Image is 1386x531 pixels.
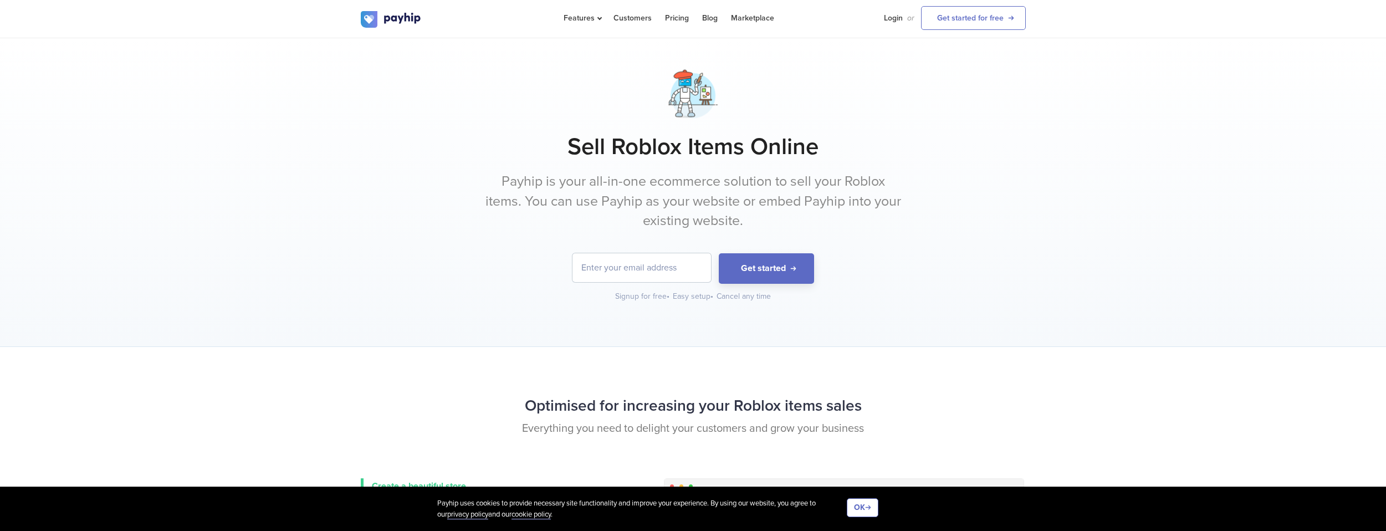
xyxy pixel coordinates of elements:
p: Everything you need to delight your customers and grow your business [361,421,1026,437]
h2: Optimised for increasing your Roblox items sales [361,391,1026,421]
span: • [667,292,669,301]
img: logo.svg [361,11,422,28]
span: • [710,292,713,301]
img: artist-robot-3-8hkzk2sf5n3ipdxg3tnln.png [665,66,721,122]
span: Create a beautiful store [372,481,466,492]
div: Payhip uses cookies to provide necessary site functionality and improve your experience. By using... [437,498,847,520]
div: Signup for free [615,291,671,302]
p: Payhip is your all-in-one ecommerce solution to sell your Roblox items. You can use Payhip as you... [485,172,901,231]
button: Get started [719,253,814,284]
span: Features [564,13,600,23]
div: Easy setup [673,291,714,302]
div: Cancel any time [717,291,771,302]
input: Enter your email address [572,253,711,282]
h1: Sell Roblox Items Online [361,133,1026,161]
a: privacy policy [447,510,488,519]
a: Get started for free [921,6,1026,30]
button: OK [847,498,878,517]
a: cookie policy [512,510,551,519]
a: Create a beautiful store Customers will have a wonderful experience regardless of whether they're... [361,478,582,523]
